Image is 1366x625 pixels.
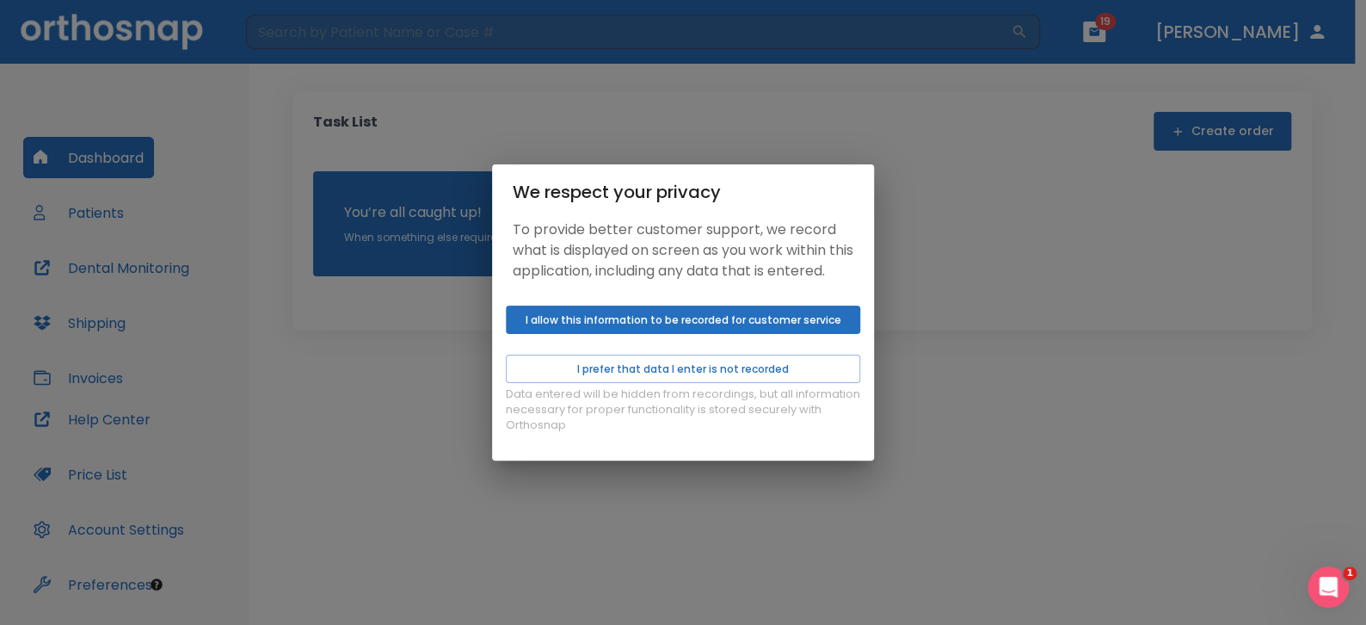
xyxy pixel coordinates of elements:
[506,355,860,383] button: I prefer that data I enter is not recorded
[1308,566,1349,608] iframe: Intercom live chat
[506,387,860,433] p: Data entered will be hidden from recordings, but all information necessary for proper functionali...
[513,178,853,206] div: We respect your privacy
[513,220,853,282] p: To provide better customer support, we record what is displayed on screen as you work within this...
[1343,566,1357,580] span: 1
[506,306,860,334] button: I allow this information to be recorded for customer service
